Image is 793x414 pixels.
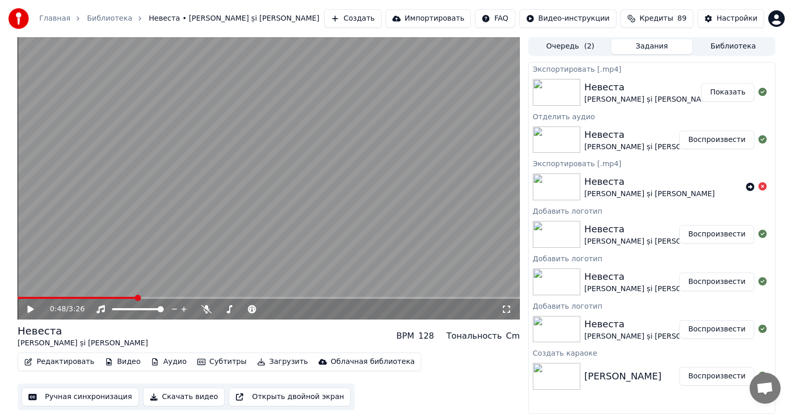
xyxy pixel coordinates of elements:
div: [PERSON_NAME] și [PERSON_NAME] [584,284,715,294]
button: Воспроизвести [679,225,754,244]
div: Невеста [584,317,715,331]
div: Невеста [584,128,715,142]
span: 0:48 [50,304,66,314]
a: Главная [39,13,70,24]
span: Кредиты [640,13,673,24]
div: Невеста [584,80,715,94]
div: Экспортировать [.mp4] [529,62,775,75]
button: Видео-инструкции [519,9,616,28]
button: Открыть двойной экран [229,388,351,406]
div: Отделить аудио [529,110,775,122]
span: ( 2 ) [584,41,594,52]
button: Скачать видео [143,388,225,406]
div: Добавить логотип [529,252,775,264]
div: [PERSON_NAME] și [PERSON_NAME] [18,338,148,348]
div: Невеста [584,222,715,236]
div: [PERSON_NAME] și [PERSON_NAME] [584,236,715,247]
button: Редактировать [20,355,99,369]
button: Кредиты89 [621,9,693,28]
div: Тональность [447,330,502,342]
div: Настройки [717,13,757,24]
div: [PERSON_NAME] și [PERSON_NAME] [584,94,715,105]
button: Загрузить [253,355,312,369]
span: 89 [677,13,687,24]
button: Воспроизвести [679,131,754,149]
div: Невеста [18,324,148,338]
div: 128 [418,330,434,342]
div: Невеста [584,269,715,284]
span: Невеста • [PERSON_NAME] și [PERSON_NAME] [149,13,319,24]
button: Воспроизвести [679,273,754,291]
div: [PERSON_NAME] [584,369,662,384]
div: Cm [506,330,520,342]
button: Воспроизвести [679,320,754,339]
div: Добавить логотип [529,299,775,312]
div: Экспортировать [.mp4] [529,157,775,169]
div: [PERSON_NAME] și [PERSON_NAME] [584,189,715,199]
div: Создать караоке [529,346,775,359]
img: youka [8,8,29,29]
div: [PERSON_NAME] și [PERSON_NAME] [584,142,715,152]
div: Невеста [584,174,715,189]
button: Ручная синхронизация [22,388,139,406]
button: Библиотека [692,39,774,54]
a: Открытый чат [750,373,781,404]
nav: breadcrumb [39,13,320,24]
button: Аудио [147,355,191,369]
div: [PERSON_NAME] și [PERSON_NAME] [584,331,715,342]
div: / [50,304,75,314]
span: 3:26 [69,304,85,314]
button: Видео [101,355,145,369]
button: FAQ [475,9,515,28]
button: Создать [324,9,381,28]
button: Субтитры [193,355,251,369]
button: Очередь [530,39,611,54]
div: BPM [396,330,414,342]
button: Показать [701,83,754,102]
button: Воспроизвести [679,367,754,386]
a: Библиотека [87,13,132,24]
div: Добавить логотип [529,204,775,217]
div: Облачная библиотека [331,357,415,367]
button: Настройки [697,9,764,28]
button: Задания [611,39,693,54]
button: Импортировать [386,9,471,28]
